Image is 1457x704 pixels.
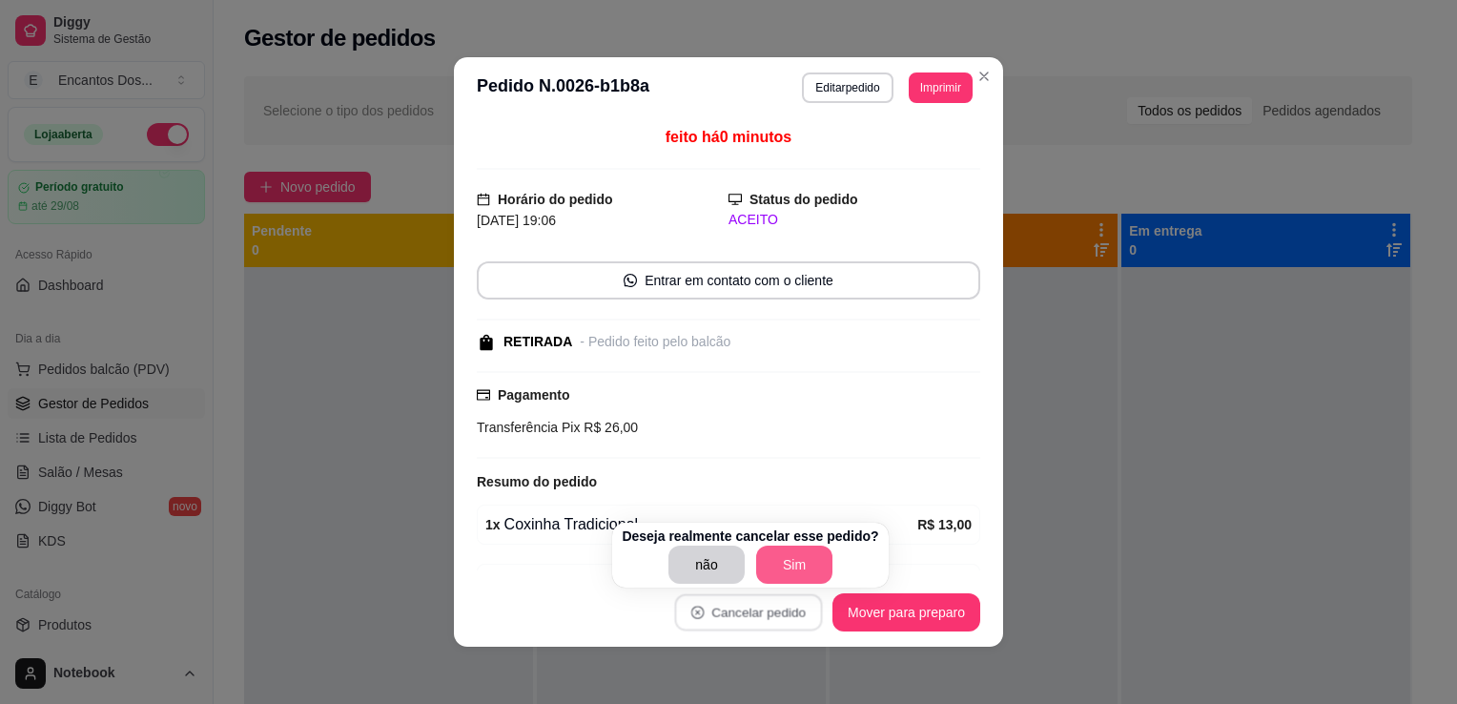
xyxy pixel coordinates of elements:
button: close-circleCancelar pedido [674,594,822,632]
div: - Pedido feito pelo balcão [580,332,730,352]
strong: Horário do pedido [498,192,613,207]
div: Coxinha Tradicional [485,513,917,536]
span: whats-app [624,274,637,287]
strong: Status do pedido [749,192,858,207]
span: R$ 26,00 [580,420,638,435]
span: feito há 0 minutos [666,129,791,145]
h3: Pedido N. 0026-b1b8a [477,72,649,103]
strong: 1 x [485,517,501,532]
span: Transferência Pix [477,420,580,435]
div: RETIRADA [503,332,572,352]
button: não [668,546,745,584]
span: desktop [728,193,742,206]
button: whats-appEntrar em contato com o cliente [477,261,980,300]
button: Imprimir [909,72,973,103]
p: Deseja realmente cancelar esse pedido? [622,527,878,546]
strong: Resumo do pedido [477,474,597,489]
button: Editarpedido [802,72,893,103]
strong: Pagamento [498,387,569,403]
button: Mover para preparo [832,593,980,632]
span: close-circle [691,606,705,619]
button: Sim [756,546,832,584]
span: [DATE] 19:06 [477,213,556,228]
div: ACEITO [728,210,980,230]
button: Close [969,61,999,92]
strong: R$ 13,00 [917,517,972,532]
span: credit-card [477,388,490,402]
span: calendar [477,193,490,206]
